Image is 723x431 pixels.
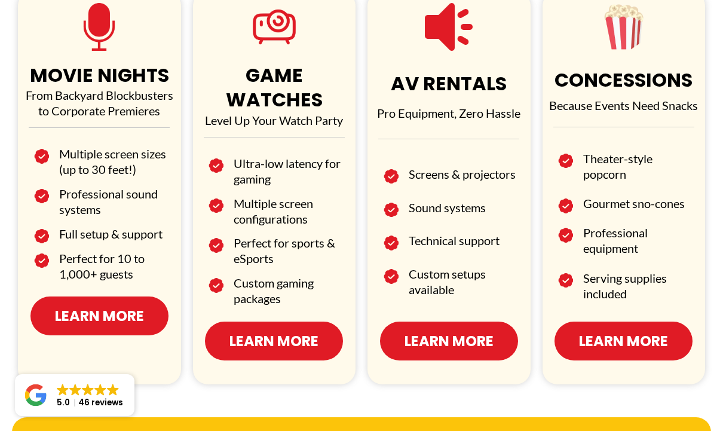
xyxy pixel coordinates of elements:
[558,195,573,216] img: Image
[30,296,169,335] a: Learn More
[409,166,519,182] h2: Screens & projectors
[546,97,703,113] p: Because Events Need Snacks
[55,305,144,326] span: Learn More
[384,266,399,287] img: Image
[234,155,344,187] h2: Ultra-low latency for gaming
[229,331,318,351] span: Learn More
[34,186,49,207] img: Image
[209,155,223,176] img: Image
[59,250,169,282] h2: Perfect for 10 to 1,000+ guests
[554,322,693,360] a: Learn More
[370,71,528,96] h1: AV RENTALS
[21,87,178,103] p: From Backyard Blockbusters
[558,270,573,291] img: Image
[196,112,353,128] p: Level Up Your Watch Party
[196,63,353,112] h1: GAME WATCHES
[205,322,343,360] a: Learn More
[546,68,703,93] h1: CONCESSIONS
[234,275,344,291] h2: Custom gaming
[15,374,134,416] a: Close GoogleGoogleGoogleGoogleGoogle 5.046 reviews
[234,291,344,306] h2: packages
[21,63,178,88] h1: MOVIE NIGHTS
[34,226,49,247] img: Image
[409,200,519,215] h2: Sound systems
[209,275,223,296] img: Image
[384,233,399,253] img: Image
[21,103,178,118] p: to Corporate Premieres
[59,186,169,217] h2: Professional sound systems
[558,151,573,172] img: Image
[409,266,519,297] h2: Custom setups available
[234,235,344,266] h2: Perfect for sports & eSports
[209,195,223,216] img: Image
[384,166,399,187] img: Image
[405,331,494,351] span: Learn More
[34,250,49,271] img: Image
[380,322,518,360] a: Learn More
[234,195,344,227] h2: Multiple screen configurations
[583,195,693,211] h2: Gourmet sno-cones
[384,200,399,221] img: Image
[59,146,169,177] h2: Multiple screen sizes (up to 30 feet!)
[34,146,49,167] img: Image
[583,225,693,256] h2: Professional equipment
[59,226,169,242] h2: Full setup & support
[409,233,519,248] h2: Technical support
[370,105,528,121] p: Pro Equipment, Zero Hassle
[583,151,693,182] h2: Theater-style popcorn
[579,331,668,351] span: Learn More
[558,225,573,246] img: Image
[583,270,693,301] h2: Serving supplies included
[209,235,223,256] img: Image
